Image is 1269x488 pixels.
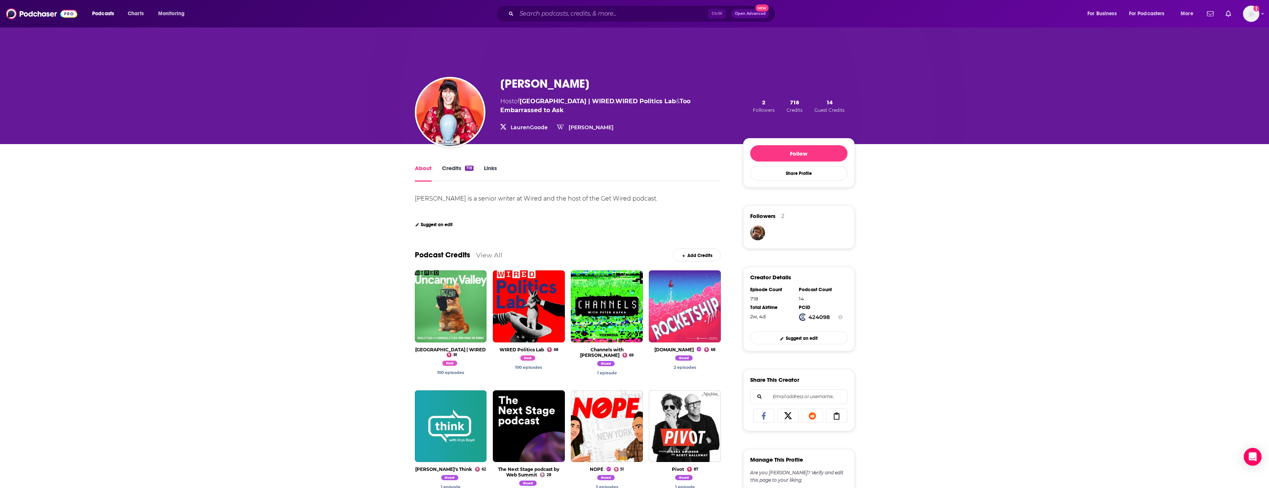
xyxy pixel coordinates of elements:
button: open menu [1124,8,1175,20]
img: shootbydaylight [750,225,765,240]
a: 81 [447,352,457,357]
a: 68 [704,347,715,352]
strong: 424098 [808,314,830,321]
a: [PERSON_NAME] [569,124,614,131]
a: Lauren Goode [675,476,694,481]
span: & [676,98,680,105]
button: Show Info [838,313,843,321]
span: For Podcasters [1129,9,1165,19]
span: Host [500,98,514,105]
a: Lauren Goode [515,365,542,370]
span: 68 [554,348,558,351]
img: Lauren Goode [416,78,484,146]
a: 28 [540,472,551,477]
a: NOPE [590,466,611,472]
span: 28 [547,474,551,476]
span: 2 [762,99,765,106]
a: 62 [475,467,486,472]
span: Guest [597,475,615,480]
span: Guest [519,481,537,486]
span: 453 hours, 39 minutes, 29 seconds [750,313,766,319]
span: 51 [620,468,624,471]
a: View All [476,251,502,259]
button: 718Credits [784,98,805,113]
div: 2 [781,213,784,219]
button: Share Profile [750,166,847,180]
a: Uncanny Valley | WIRED [520,98,614,105]
span: Host [520,355,535,361]
span: [DOMAIN_NAME] [654,347,701,352]
img: Podchaser - Follow, Share and Rate Podcasts [6,7,77,21]
span: 68 [711,348,715,351]
a: Rocketship.fm [654,347,701,352]
a: Suggest an edit [415,222,453,227]
button: open menu [1175,8,1203,20]
a: WIRED Politics Lab [615,98,676,105]
button: Follow [750,145,847,162]
span: Ctrl K [708,9,726,19]
span: Monitoring [158,9,185,19]
span: Guest [675,475,693,480]
a: 87 [687,467,698,472]
a: Copy Link [826,409,847,423]
a: Lauren Goode [441,476,461,481]
a: 68 [547,347,558,352]
a: WIRED Politics Lab [500,347,544,352]
a: Lauren Goode [675,357,694,362]
h3: Creator Details [750,274,791,281]
a: Podcast Credits [415,250,470,260]
h3: Manage This Profile [750,456,803,463]
a: Show notifications dropdown [1223,7,1234,20]
a: The Next Stage podcast by Web Summit [498,466,559,478]
span: 62 [482,468,486,471]
span: 81 [453,354,457,357]
a: Charts [123,8,148,20]
div: Episode Count [750,287,794,293]
svg: Add a profile image [1253,6,1259,12]
a: Channels with Peter Kafka [580,347,623,358]
img: Podchaser Creator ID logo [799,313,806,321]
button: open menu [87,8,124,20]
a: Lauren Goode [674,365,696,370]
div: [PERSON_NAME] is a senior writer at Wired and the host of the Get Wired podcast. [415,195,657,202]
span: Guest Credits [814,107,845,113]
span: Open Advanced [735,12,766,16]
a: Lauren Goode [597,370,617,375]
a: Lauren Goode [597,362,616,367]
div: 14 [799,296,843,302]
span: Guest [597,361,615,366]
span: of [514,98,614,105]
span: 69 [629,354,634,357]
div: Podcast Count [799,287,843,293]
div: PCID [799,305,843,310]
span: Charts [128,9,144,19]
span: , [614,98,615,105]
div: Open Intercom Messenger [1244,448,1262,466]
span: More [1181,9,1193,19]
a: Lauren Goode [597,476,616,481]
a: Share on Reddit [802,409,823,423]
h3: Share This Creator [750,376,799,383]
span: Guest [675,355,693,361]
span: Credits [787,107,803,113]
a: Credits718 [442,165,474,182]
span: 87 [694,468,698,471]
img: User Profile [1243,6,1259,22]
div: Are you [PERSON_NAME]? Verify and edit this page to your liking. [750,469,847,484]
a: LaurenGoode [511,124,548,131]
button: Show profile menu [1243,6,1259,22]
a: Uncanny Valley | WIRED [415,347,486,352]
button: open menu [153,8,194,20]
a: Suggest an edit [750,331,847,344]
a: Pivot [672,466,684,472]
a: Lauren Goode [520,357,537,362]
div: Search followers [750,389,847,404]
span: Host [442,361,457,366]
div: 718 [750,296,794,302]
a: About [415,165,432,182]
a: 14Guest Credits [812,98,847,113]
a: 69 [622,353,634,358]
